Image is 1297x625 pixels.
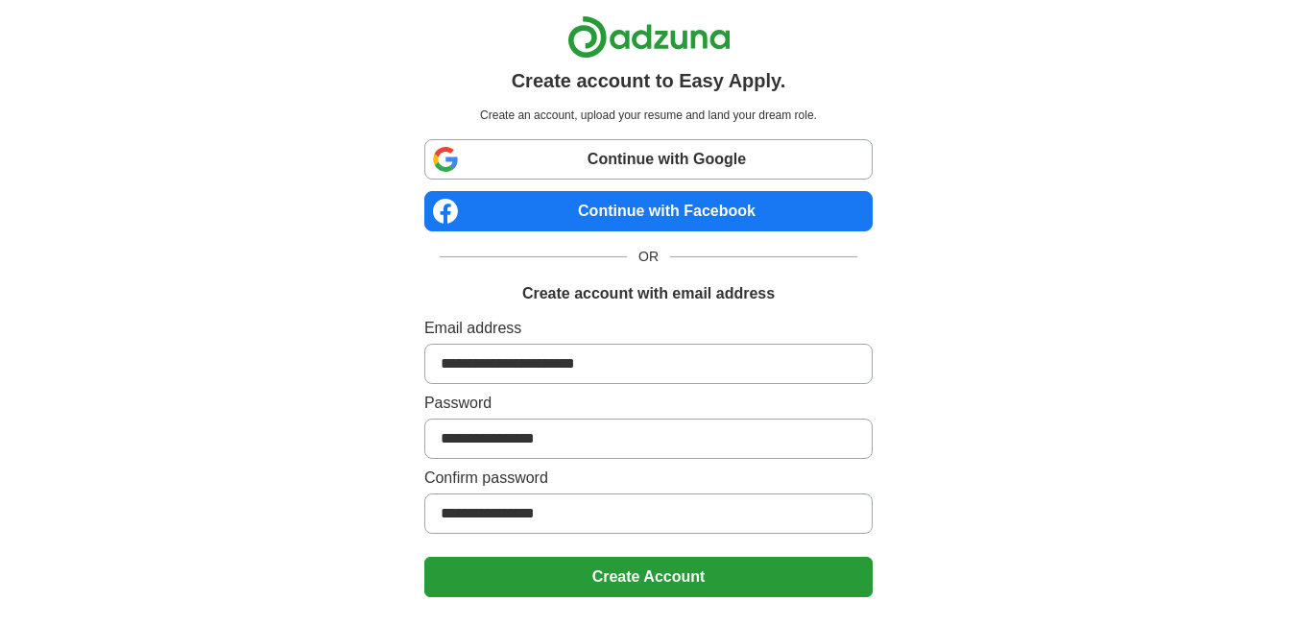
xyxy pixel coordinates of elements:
img: Adzuna logo [567,15,731,59]
a: Continue with Facebook [424,191,873,231]
h1: Create account with email address [522,282,775,305]
label: Email address [424,317,873,340]
label: Password [424,392,873,415]
p: Create an account, upload your resume and land your dream role. [428,107,869,124]
label: Confirm password [424,467,873,490]
a: Continue with Google [424,139,873,180]
button: Create Account [424,557,873,597]
h1: Create account to Easy Apply. [512,66,786,95]
span: OR [627,247,670,267]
